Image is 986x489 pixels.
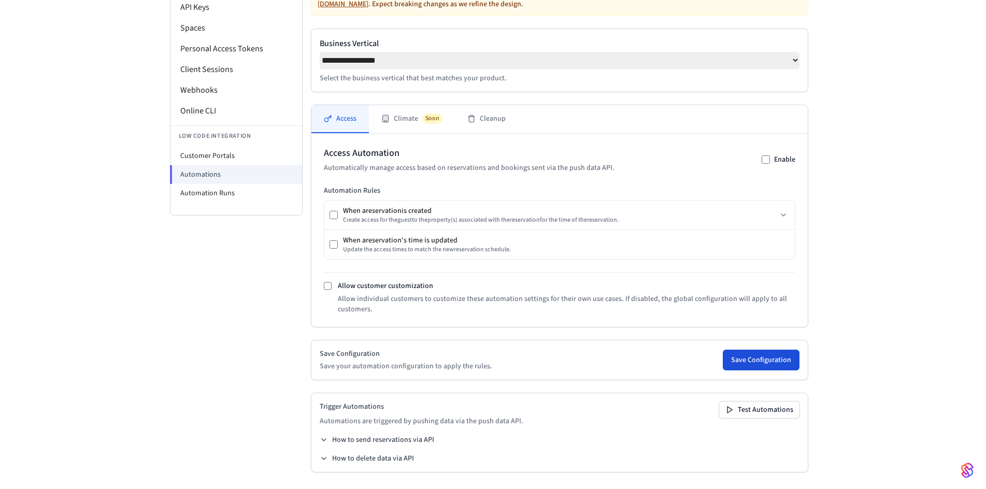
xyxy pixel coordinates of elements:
[719,401,799,418] button: Test Automations
[324,146,615,161] h2: Access Automation
[343,206,619,216] div: When a reservation is created
[338,294,795,314] p: Allow individual customers to customize these automation settings for their own use cases. If dis...
[320,361,492,371] p: Save your automation configuration to apply the rules.
[324,185,795,196] h3: Automation Rules
[170,184,302,203] li: Automation Runs
[320,416,523,426] p: Automations are triggered by pushing data via the push data API.
[324,163,615,173] p: Automatically manage access based on reservations and bookings sent via the push data API.
[170,80,302,100] li: Webhooks
[774,154,795,165] label: Enable
[170,125,302,147] li: Low Code Integration
[170,100,302,121] li: Online CLI
[320,73,799,83] p: Select the business vertical that best matches your product.
[422,113,442,124] span: Soon
[343,246,511,254] div: Update the access times to match the new reservation schedule.
[320,37,799,50] label: Business Vertical
[455,105,518,133] button: Cleanup
[320,435,434,445] button: How to send reservations via API
[369,105,455,133] button: ClimateSoon
[170,38,302,59] li: Personal Access Tokens
[170,59,302,80] li: Client Sessions
[723,350,799,370] button: Save Configuration
[961,462,974,479] img: SeamLogoGradient.69752ec5.svg
[320,453,414,464] button: How to delete data via API
[343,235,511,246] div: When a reservation 's time is updated
[320,401,523,412] h2: Trigger Automations
[343,216,619,224] div: Create access for the guest to the property (s) associated with the reservation for the time of t...
[311,105,369,133] button: Access
[338,281,433,291] label: Allow customer customization
[170,165,302,184] li: Automations
[170,147,302,165] li: Customer Portals
[170,18,302,38] li: Spaces
[320,349,492,359] h2: Save Configuration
